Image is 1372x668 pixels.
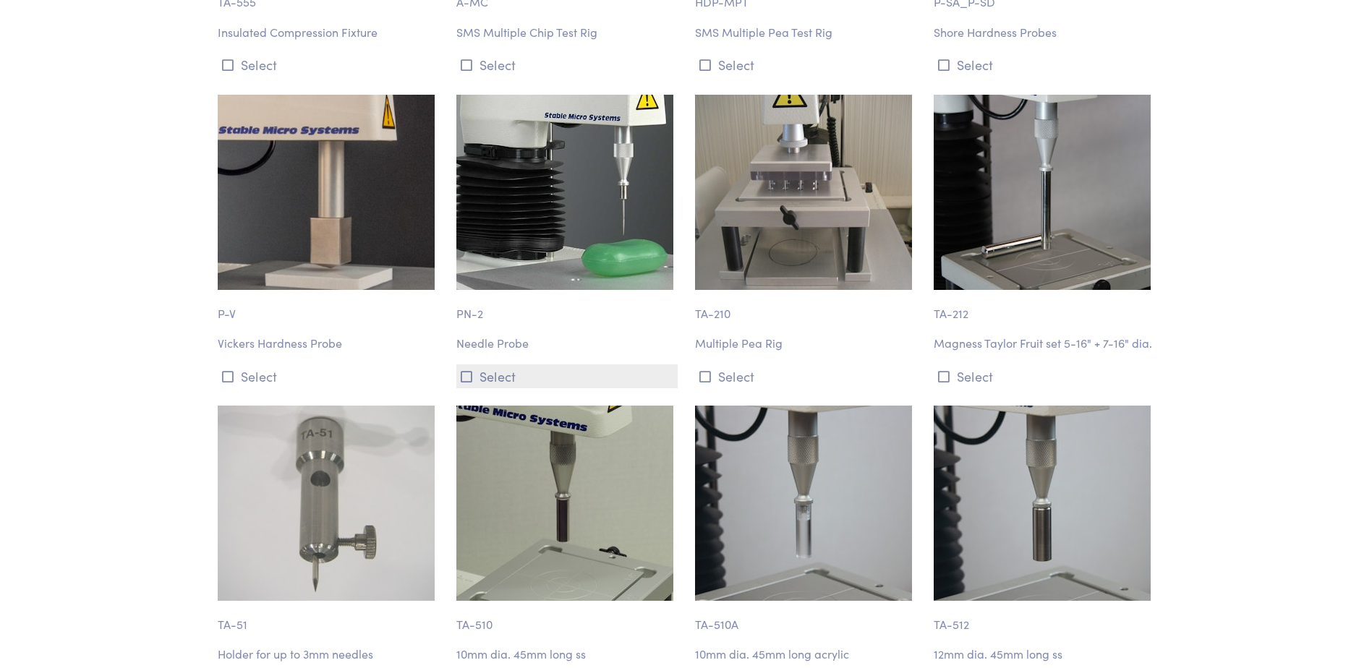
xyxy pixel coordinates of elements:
p: Vickers Hardness Probe [218,334,439,353]
p: TA-510A [695,601,916,634]
button: Select [934,53,1155,77]
img: puncture_ta-212_magness-taylor-fruit-probe.jpg [934,95,1151,290]
p: Needle Probe [456,334,678,353]
p: TA-51 [218,601,439,634]
button: Select [218,364,439,388]
p: SMS Multiple Chip Test Rig [456,23,678,42]
p: Holder for up to 3mm needles [218,645,439,664]
p: 10mm dia. 45mm long ss [456,645,678,664]
img: puncture-p_v-vickers-hardness-probe.jpg [218,95,435,290]
p: TA-210 [695,290,916,323]
p: PN-2 [456,290,678,323]
img: puncture_ta-512_12mm_3.jpg [934,406,1151,601]
p: 10mm dia. 45mm long acrylic [695,645,916,664]
p: SMS Multiple Pea Test Rig [695,23,916,42]
img: puncture_ta-51_needleholder.jpg [218,406,435,601]
p: P-V [218,290,439,323]
img: ta-510.jpg [456,406,673,601]
p: 12mm dia. 45mm long ss [934,645,1155,664]
p: Shore Hardness Probes [934,23,1155,42]
img: ta-210-multiple-pea-rig-012.jpg [695,95,912,290]
button: Select [218,53,439,77]
button: Select [456,53,678,77]
p: TA-512 [934,601,1155,634]
p: Insulated Compression Fixture [218,23,439,42]
p: Magness Taylor Fruit set 5-16" + 7-16" dia. [934,334,1155,353]
button: Select [934,364,1155,388]
img: puncture_ta-510a_10mm_3.jpg [695,406,912,601]
p: TA-212 [934,290,1155,323]
p: TA-510 [456,601,678,634]
img: puncture-pn2-needle-probe-2.jpg [456,95,673,290]
button: Select [456,364,678,388]
button: Select [695,364,916,388]
button: Select [695,53,916,77]
p: Multiple Pea Rig [695,334,916,353]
